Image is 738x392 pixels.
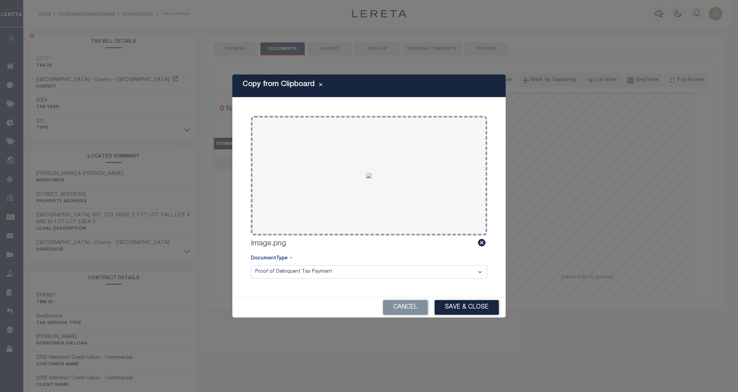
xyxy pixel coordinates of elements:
[435,300,499,315] button: Save & Close
[383,300,428,315] button: Cancel
[366,173,372,178] img: 30eab86a-380b-4693-8f71-3430873b74c7
[315,82,327,90] button: Close
[251,255,292,262] label: DocumentType
[251,238,286,249] label: image.png
[243,80,315,89] h5: Copy from Clipboard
